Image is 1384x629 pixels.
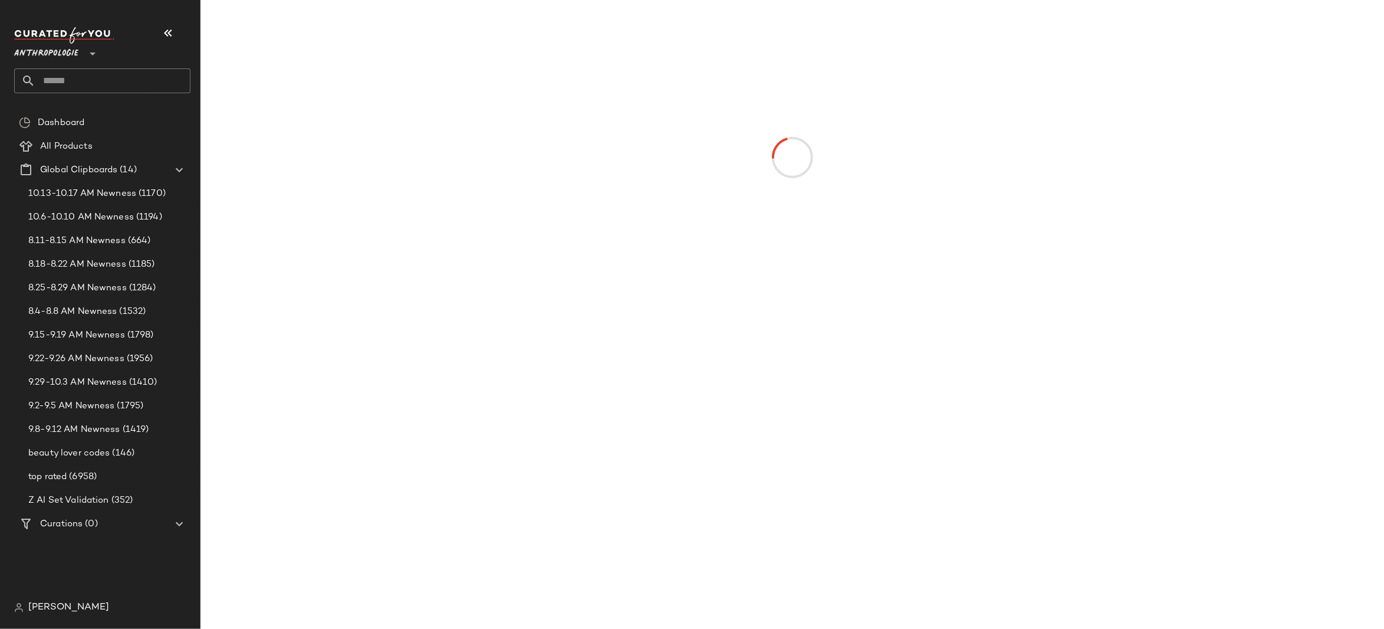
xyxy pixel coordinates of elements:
img: cfy_white_logo.C9jOOHJF.svg [14,27,114,44]
span: 8.11-8.15 AM Newness [28,234,126,248]
span: 10.13-10.17 AM Newness [28,187,136,201]
span: 8.4-8.8 AM Newness [28,305,117,319]
span: (1419) [120,423,149,437]
span: 10.6-10.10 AM Newness [28,211,134,224]
span: 9.8-9.12 AM Newness [28,423,120,437]
span: Z AI Set Validation [28,494,109,507]
span: Dashboard [38,116,84,130]
span: All Products [40,140,93,153]
span: (1798) [125,329,154,342]
span: Global Clipboards [40,163,117,177]
span: Curations [40,517,83,531]
span: (1956) [124,352,153,366]
span: (1410) [127,376,157,389]
span: (6958) [67,470,97,484]
span: (352) [109,494,133,507]
span: (146) [110,447,135,460]
span: (1185) [126,258,155,271]
span: 9.22-9.26 AM Newness [28,352,124,366]
img: svg%3e [14,603,24,612]
span: (1795) [115,399,144,413]
span: 9.2-9.5 AM Newness [28,399,115,413]
span: (664) [126,234,151,248]
span: 9.29-10.3 AM Newness [28,376,127,389]
span: (0) [83,517,97,531]
span: 8.18-8.22 AM Newness [28,258,126,271]
span: 9.15-9.19 AM Newness [28,329,125,342]
span: (1532) [117,305,146,319]
span: beauty lover codes [28,447,110,460]
img: svg%3e [19,117,31,129]
span: 8.25-8.29 AM Newness [28,281,127,295]
span: (1194) [134,211,162,224]
span: top rated [28,470,67,484]
span: (14) [117,163,137,177]
span: (1284) [127,281,156,295]
span: [PERSON_NAME] [28,601,109,615]
span: Anthropologie [14,40,78,61]
span: (1170) [136,187,166,201]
